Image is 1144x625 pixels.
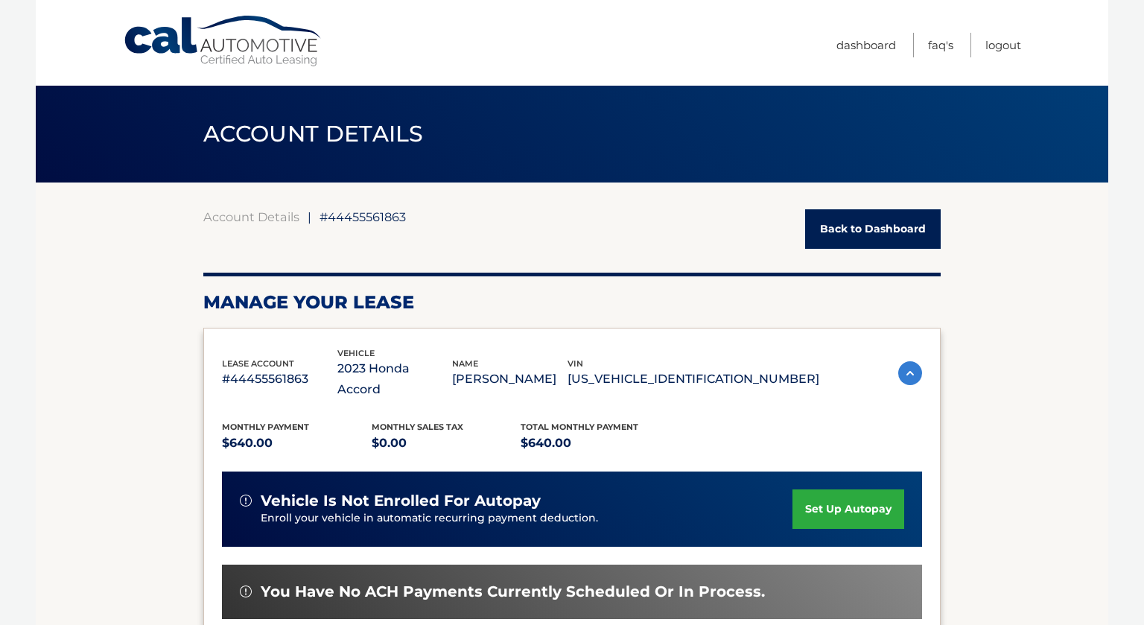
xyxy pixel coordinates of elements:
img: alert-white.svg [240,586,252,597]
a: FAQ's [928,33,953,57]
img: accordion-active.svg [898,361,922,385]
span: name [452,358,478,369]
p: #44455561863 [222,369,337,390]
span: vehicle is not enrolled for autopay [261,492,541,510]
p: $0.00 [372,433,521,454]
p: Enroll your vehicle in automatic recurring payment deduction. [261,510,792,527]
img: alert-white.svg [240,495,252,507]
p: $640.00 [222,433,372,454]
a: Account Details [203,209,299,224]
a: Dashboard [836,33,896,57]
span: | [308,209,311,224]
span: vin [568,358,583,369]
span: lease account [222,358,294,369]
h2: Manage Your Lease [203,291,941,314]
a: Back to Dashboard [805,209,941,249]
span: Total Monthly Payment [521,422,638,432]
p: [PERSON_NAME] [452,369,568,390]
span: Monthly sales Tax [372,422,463,432]
span: #44455561863 [320,209,406,224]
a: Cal Automotive [123,15,324,68]
span: You have no ACH payments currently scheduled or in process. [261,583,765,601]
span: Monthly Payment [222,422,309,432]
span: ACCOUNT DETAILS [203,120,424,147]
a: Logout [985,33,1021,57]
p: $640.00 [521,433,670,454]
p: [US_VEHICLE_IDENTIFICATION_NUMBER] [568,369,819,390]
span: vehicle [337,348,375,358]
p: 2023 Honda Accord [337,358,453,400]
a: set up autopay [792,489,904,529]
